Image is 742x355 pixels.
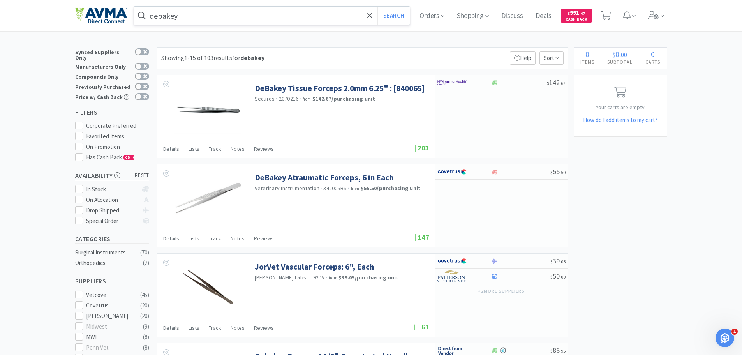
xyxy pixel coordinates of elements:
div: Special Order [86,216,138,226]
span: Sort [539,51,564,65]
div: MWI [86,332,134,342]
span: Reviews [254,324,274,331]
strong: $55.50 / purchasing unit [361,185,421,192]
img: 15002e7d2c194db4a9dd14f6725efb59_83021.jpeg [183,261,233,312]
img: 3edbdbc393424f538d54418d810de54f_636068.png [174,83,241,134]
span: . 67 [560,80,566,86]
span: 55 [550,167,566,176]
span: J92DV [310,274,324,281]
img: 77fca1acd8b6420a9015268ca798ef17_1.png [437,255,467,267]
span: 342005BS [323,185,347,192]
h5: Filters [75,108,149,117]
div: Synced Suppliers Only [75,48,131,60]
iframe: Intercom live chat [716,329,734,347]
div: . [601,50,639,58]
div: Surgical Instruments [75,248,138,257]
span: 0 [585,49,589,59]
div: ( 45 ) [140,290,149,300]
div: Penn Vet [86,343,134,352]
span: Notes [231,324,245,331]
span: 1 [731,329,738,335]
div: In Stock [86,185,138,194]
div: Covetrus [86,301,134,310]
span: $ [550,274,553,280]
div: ( 8 ) [143,332,149,342]
span: 61 [413,322,429,331]
div: ( 20 ) [140,311,149,321]
span: . 05 [560,259,566,265]
p: Your carts are empty [574,103,667,111]
span: 203 [409,143,429,152]
h4: Subtotal [601,58,639,65]
h5: How do I add items to my cart? [574,115,667,125]
span: 88 [550,346,566,355]
span: 991 [568,9,585,16]
img: 77fca1acd8b6420a9015268ca798ef17_1.png [437,166,467,178]
a: Veterinary Instrumentation [255,185,320,192]
span: Reviews [254,235,274,242]
div: ( 8 ) [143,343,149,352]
div: [PERSON_NAME] [86,311,134,321]
a: JorVet Vascular Forceps: 6", Each [255,261,374,272]
img: f6b2451649754179b5b4e0c70c3f7cb0_2.png [437,77,467,88]
span: 142 [547,78,566,87]
span: . 47 [579,11,585,16]
div: Price w/ Cash Back [75,93,131,100]
span: · [300,95,301,102]
span: Reviews [254,145,274,152]
span: Lists [189,235,199,242]
div: ( 2 ) [143,258,149,268]
div: Favorited Items [86,132,149,141]
div: Showing 1-15 of 103 results [161,53,264,63]
input: Search by item, sku, manufacturer, ingredient, size... [134,7,410,25]
span: 50 [550,272,566,281]
span: Notes [231,235,245,242]
img: e4e33dab9f054f5782a47901c742baa9_102.png [75,7,127,24]
span: CB [124,155,132,160]
a: Deals [532,12,555,19]
span: · [348,185,349,192]
div: On Promotion [86,142,149,152]
span: for [232,54,264,62]
span: · [321,185,322,192]
div: Midwest [86,322,134,331]
div: Drop Shipped [86,206,138,215]
div: ( 20 ) [140,301,149,310]
div: ( 70 ) [140,248,149,257]
p: Help [510,51,536,65]
span: 0 [615,49,619,59]
div: Previously Purchased [75,83,131,90]
span: $ [550,348,553,354]
span: . 95 [560,348,566,354]
span: Details [163,235,179,242]
span: $ [613,51,615,58]
img: 1fc6c12254b14c5e917ae349df26a3eb_544790.png [170,172,246,223]
span: reset [135,171,149,180]
h5: Availability [75,171,149,180]
div: On Allocation [86,195,138,205]
a: $991.47Cash Back [561,5,592,26]
span: · [307,274,309,281]
span: Details [163,324,179,331]
h4: Items [574,58,601,65]
strong: debakey [240,54,264,62]
div: Compounds Only [75,73,131,79]
h4: Carts [639,58,667,65]
div: Manufacturers Only [75,63,131,69]
a: Securos [255,95,275,102]
span: · [326,274,328,281]
div: Orthopedics [75,258,138,268]
div: Vetcove [86,290,134,300]
a: Discuss [498,12,526,19]
strong: $39.05 / purchasing unit [338,274,399,281]
span: Cash Back [566,18,587,23]
span: Track [209,324,221,331]
a: DeBakey Tissue Forceps 2.0mm 6.25" : [840065] [255,83,425,94]
span: Notes [231,145,245,152]
h5: Suppliers [75,277,149,286]
span: . 00 [560,274,566,280]
span: from [303,96,311,102]
span: from [329,275,337,281]
span: 0 [651,49,655,59]
span: $ [550,259,553,265]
